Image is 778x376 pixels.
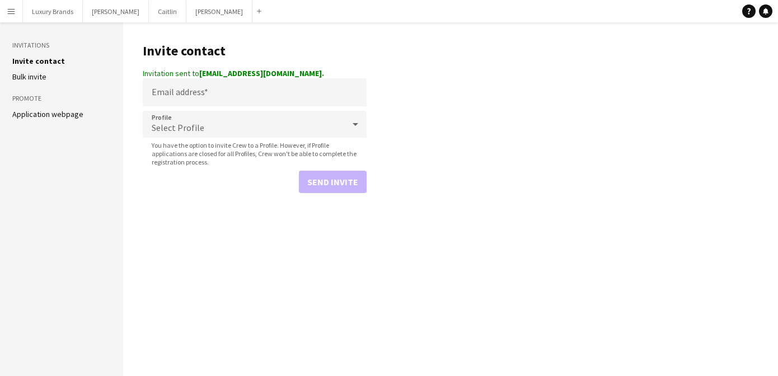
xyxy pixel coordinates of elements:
h1: Invite contact [143,43,367,59]
a: Bulk invite [12,72,46,82]
button: [PERSON_NAME] [186,1,252,22]
h3: Invitations [12,40,111,50]
strong: [EMAIL_ADDRESS][DOMAIN_NAME]. [199,68,324,78]
div: Invitation sent to [143,68,367,78]
span: You have the option to invite Crew to a Profile. However, if Profile applications are closed for ... [143,141,367,166]
button: Caitlin [149,1,186,22]
a: Application webpage [12,109,83,119]
span: Select Profile [152,122,204,133]
button: [PERSON_NAME] [83,1,149,22]
h3: Promote [12,93,111,104]
a: Invite contact [12,56,65,66]
button: Luxury Brands [23,1,83,22]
